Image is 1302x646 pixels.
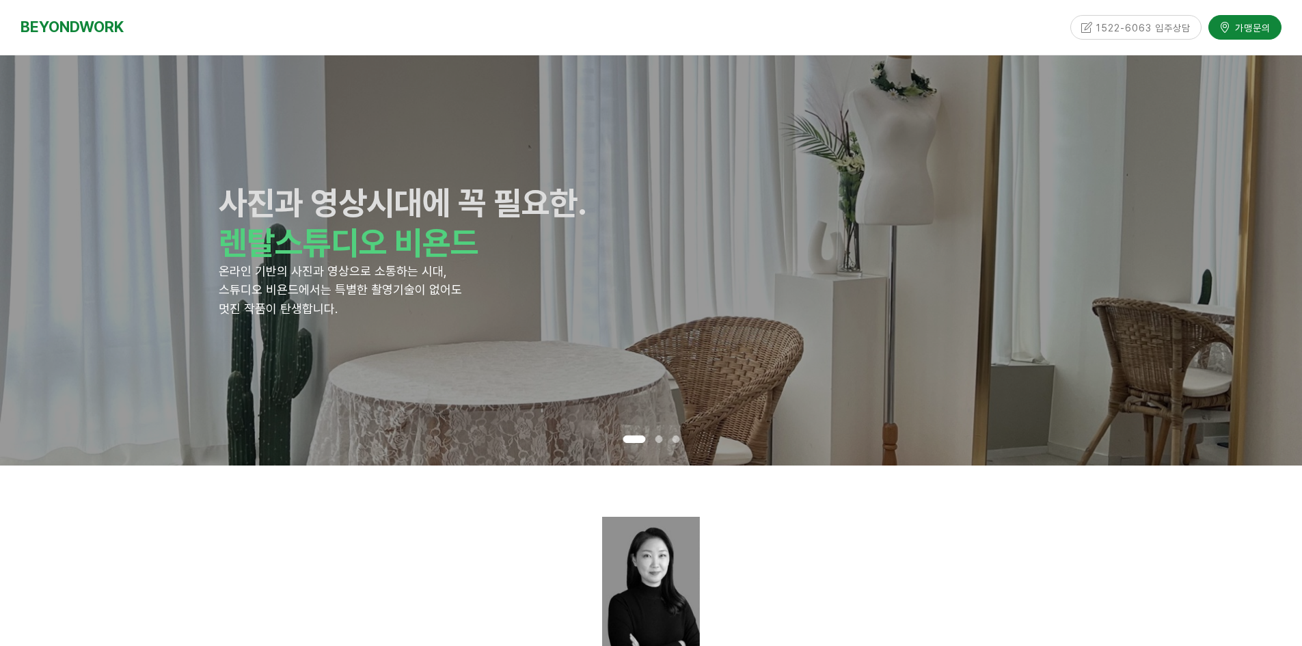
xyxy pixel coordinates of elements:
span: 스튜디오 비욘드에서는 특별한 촬영기술이 없어도 [219,282,462,297]
span: 온라인 기반의 사진과 영상으로 소통하는 시대, [219,264,447,278]
a: BEYONDWORK [21,14,124,40]
span: 가맹문의 [1231,18,1271,31]
span: 멋진 작품이 탄생합니다. [219,301,338,316]
a: 가맹문의 [1208,12,1281,36]
strong: 사진과 영상시대에 꼭 필요한. [219,183,587,223]
strong: 렌탈스튜디오 비욘드 [219,223,478,263]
